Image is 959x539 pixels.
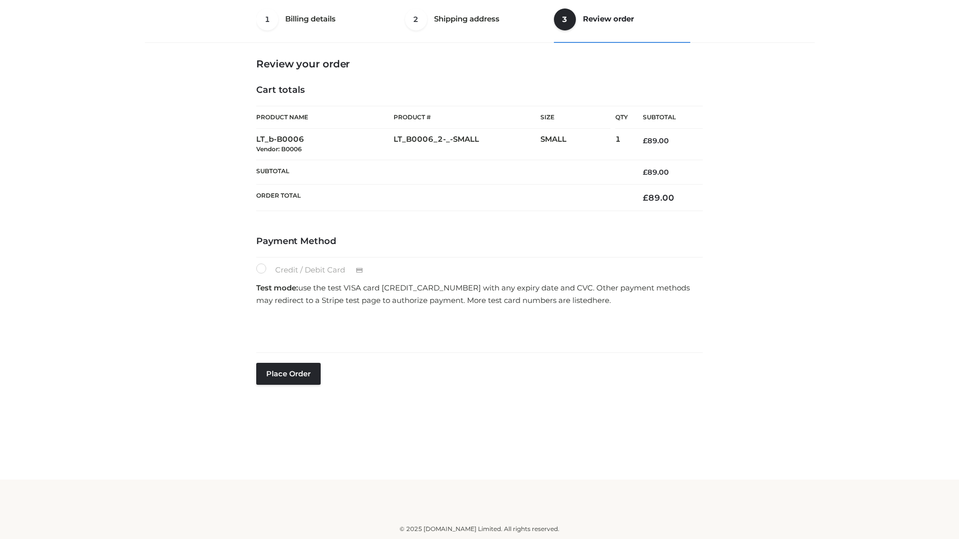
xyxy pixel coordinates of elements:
span: £ [643,193,648,203]
h4: Payment Method [256,236,703,247]
small: Vendor: B0006 [256,145,302,153]
h3: Review your order [256,58,703,70]
iframe: Secure payment input frame [254,310,701,346]
bdi: 89.00 [643,193,674,203]
td: 1 [615,129,628,160]
a: here [592,295,609,305]
th: Qty [615,106,628,129]
th: Product Name [256,106,394,129]
p: use the test VISA card [CREDIT_CARD_NUMBER] with any expiry date and CVC. Other payment methods m... [256,281,703,307]
span: £ [643,136,647,145]
label: Credit / Debit Card [256,264,374,276]
td: LT_B0006_2-_-SMALL [394,129,540,160]
bdi: 89.00 [643,136,669,145]
span: £ [643,168,647,177]
strong: Test mode: [256,283,298,292]
th: Product # [394,106,540,129]
th: Subtotal [628,106,703,129]
td: LT_b-B0006 [256,129,394,160]
th: Subtotal [256,160,628,184]
h4: Cart totals [256,85,703,96]
th: Order Total [256,185,628,211]
div: © 2025 [DOMAIN_NAME] Limited. All rights reserved. [148,524,811,534]
img: Credit / Debit Card [350,265,369,276]
button: Place order [256,363,321,385]
th: Size [540,106,610,129]
bdi: 89.00 [643,168,669,177]
td: SMALL [540,129,615,160]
